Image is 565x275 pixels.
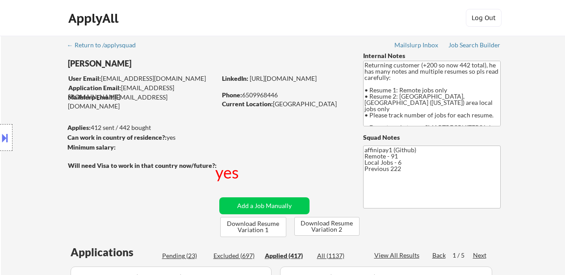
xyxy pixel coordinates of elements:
[394,42,439,48] div: Mailslurp Inbox
[394,42,439,50] a: Mailslurp Inbox
[222,100,348,108] div: [GEOGRAPHIC_DATA]
[448,42,501,48] div: Job Search Builder
[374,251,422,260] div: View All Results
[466,9,502,27] button: Log Out
[363,51,501,60] div: Internal Notes
[213,251,258,260] div: Excluded (697)
[265,251,310,260] div: Applied (417)
[250,75,317,82] a: [URL][DOMAIN_NAME]
[67,42,144,48] div: ← Return to /applysquad
[222,91,242,99] strong: Phone:
[222,100,273,108] strong: Current Location:
[317,251,362,260] div: All (1137)
[222,91,348,100] div: 6509968446
[222,75,248,82] strong: LinkedIn:
[71,247,159,258] div: Applications
[215,161,241,183] div: yes
[162,251,207,260] div: Pending (23)
[432,251,447,260] div: Back
[219,197,310,214] button: Add a Job Manually
[473,251,487,260] div: Next
[68,11,121,26] div: ApplyAll
[220,217,286,237] button: Download Resume Variation 1
[363,133,501,142] div: Squad Notes
[452,251,473,260] div: 1 / 5
[448,42,501,50] a: Job Search Builder
[294,217,360,236] button: Download Resume Variation 2
[67,42,144,50] a: ← Return to /applysquad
